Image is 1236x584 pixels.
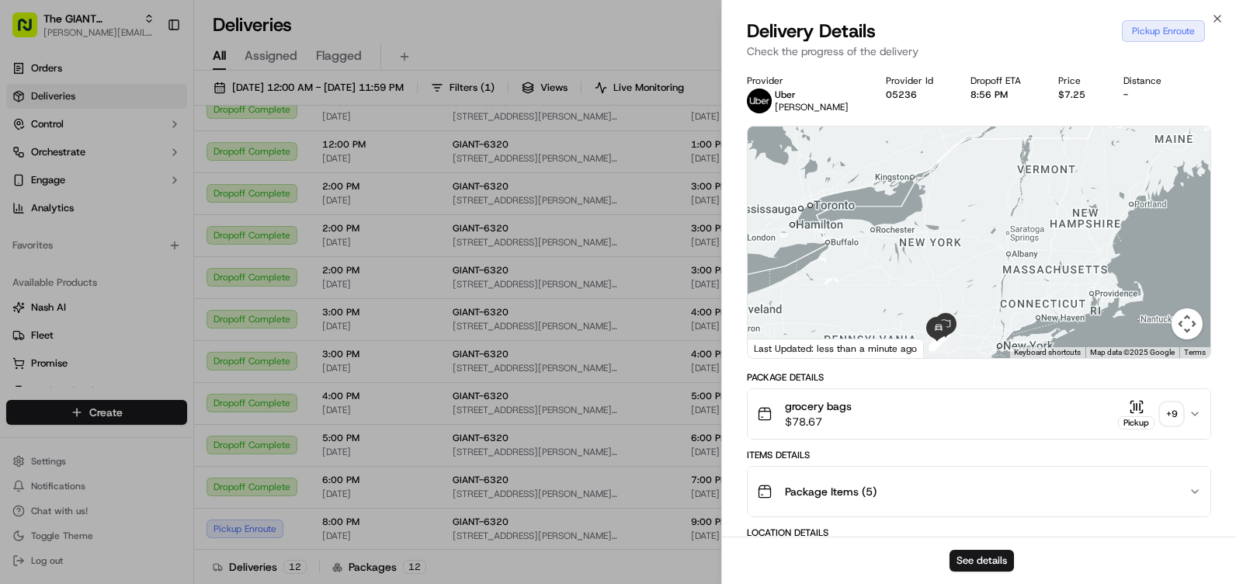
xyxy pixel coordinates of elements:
div: Past conversations [16,202,104,214]
div: Items Details [747,449,1211,461]
button: Package Items (5) [748,467,1210,516]
button: Pickup+9 [1118,399,1182,429]
p: Uber [775,89,849,101]
button: See all [241,199,283,217]
span: Package Items ( 5 ) [785,484,877,499]
div: $7.25 [1058,89,1098,101]
button: Start new chat [264,153,283,172]
div: 8:56 PM [970,89,1033,101]
div: - [1123,89,1174,101]
div: Dropoff ETA [970,75,1033,87]
div: Package Details [747,371,1211,384]
div: Start new chat [70,148,255,164]
span: API Documentation [147,305,249,321]
img: Google [752,338,803,358]
button: 05236 [886,89,917,101]
a: Open this area in Google Maps (opens a new window) [752,338,803,358]
div: We're available if you need us! [70,164,214,176]
div: 💻 [131,307,144,319]
div: Price [1058,75,1098,87]
div: 5 [930,331,950,351]
div: Location Details [747,527,1211,539]
span: Knowledge Base [31,305,119,321]
img: profile_uber_ahold_partner.png [747,89,772,113]
div: Pickup [1118,416,1154,429]
input: Got a question? Start typing here... [40,100,279,116]
img: 8016278978528_b943e370aa5ada12b00a_72.png [33,148,61,176]
a: 💻API Documentation [125,299,255,327]
p: Welcome 👋 [16,62,283,87]
button: Keyboard shortcuts [1014,347,1081,358]
a: Powered byPylon [109,342,188,355]
span: Delivery Details [747,19,876,43]
img: Nash [16,16,47,47]
span: grocery bags [785,398,852,414]
button: grocery bags$78.67Pickup+9 [748,389,1210,439]
span: [PERSON_NAME] [775,101,849,113]
div: Last Updated: less than a minute ago [748,339,924,358]
button: Map camera controls [1172,308,1203,339]
span: Pylon [154,343,188,355]
button: Pickup [1118,399,1154,429]
p: Check the progress of the delivery [747,43,1211,59]
a: Terms (opens in new tab) [1184,348,1206,356]
div: Provider [747,75,861,87]
div: 📗 [16,307,28,319]
span: $78.67 [785,414,852,429]
div: Distance [1123,75,1174,87]
span: Map data ©2025 Google [1090,348,1175,356]
span: [DATE] [51,241,83,253]
div: Provider Id [886,75,946,87]
img: 1736555255976-a54dd68f-1ca7-489b-9aae-adbdc363a1c4 [16,148,43,176]
button: See details [950,550,1014,572]
a: 📗Knowledge Base [9,299,125,327]
div: + 9 [1161,403,1182,425]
